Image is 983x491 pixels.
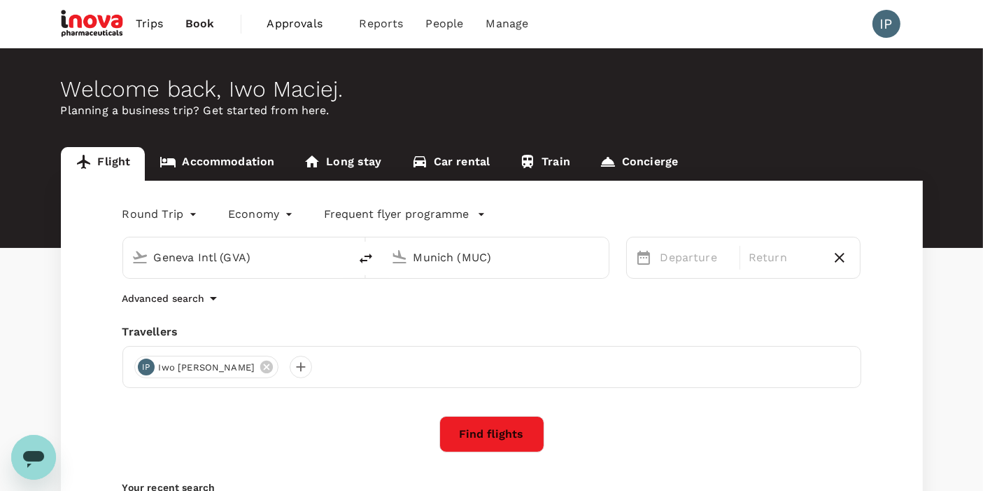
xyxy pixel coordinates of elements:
[439,416,544,452] button: Find flights
[11,435,56,480] iframe: Button to launch messaging window
[145,147,289,181] a: Accommodation
[134,356,279,378] div: IPIwo [PERSON_NAME]
[585,147,693,181] a: Concierge
[324,206,486,223] button: Frequent flyer programme
[61,76,923,102] div: Welcome back , Iwo Maciej .
[122,324,861,340] div: Travellers
[339,256,342,258] button: Open
[228,203,296,226] div: Economy
[413,247,579,268] input: Going to
[185,15,215,32] span: Book
[749,249,819,266] p: Return
[122,291,205,305] p: Advanced search
[267,15,337,32] span: Approvals
[486,15,528,32] span: Manage
[872,10,900,38] div: IP
[289,147,396,181] a: Long stay
[61,102,923,119] p: Planning a business trip? Get started from here.
[504,147,585,181] a: Train
[154,247,320,268] input: Depart from
[397,147,505,181] a: Car rental
[426,15,464,32] span: People
[660,249,731,266] p: Departure
[599,256,602,258] button: Open
[61,8,125,39] img: iNova Pharmaceuticals
[360,15,404,32] span: Reports
[138,359,155,375] div: IP
[122,290,222,307] button: Advanced search
[136,15,163,32] span: Trips
[349,242,383,275] button: delete
[150,361,264,375] span: Iwo [PERSON_NAME]
[324,206,469,223] p: Frequent flyer programme
[61,147,146,181] a: Flight
[122,203,201,226] div: Round Trip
